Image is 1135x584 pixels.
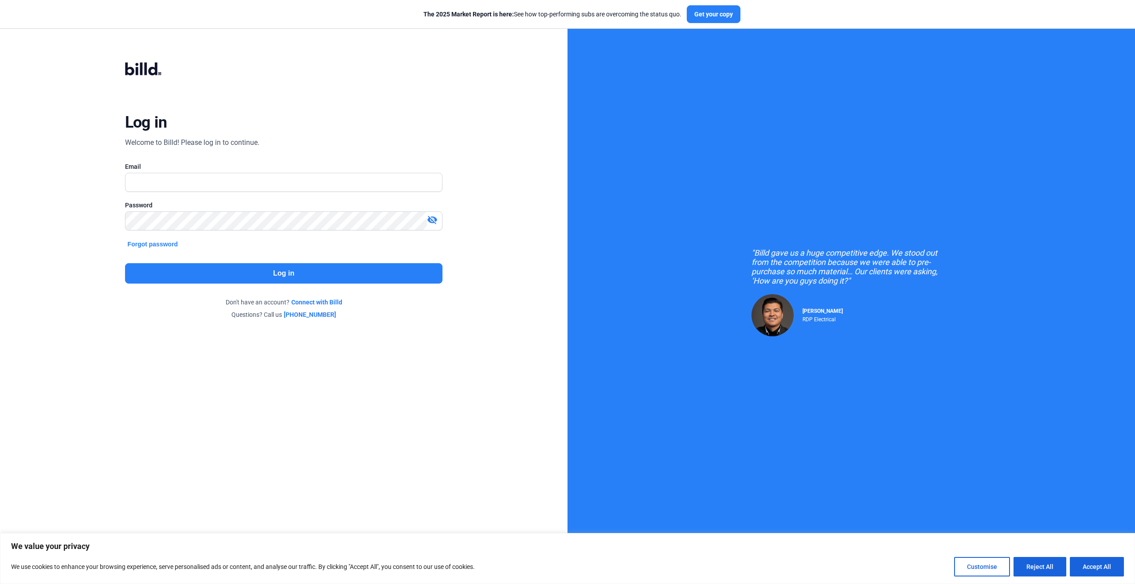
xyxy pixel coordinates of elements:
[423,10,681,19] div: See how top-performing subs are overcoming the status quo.
[1014,557,1066,576] button: Reject All
[1070,557,1124,576] button: Accept All
[423,11,514,18] span: The 2025 Market Report is here:
[802,308,843,314] span: [PERSON_NAME]
[125,137,259,148] div: Welcome to Billd! Please log in to continue.
[291,298,342,307] a: Connect with Billd
[125,263,443,284] button: Log in
[954,557,1010,576] button: Customise
[427,214,438,225] mat-icon: visibility_off
[125,162,443,171] div: Email
[125,298,443,307] div: Don't have an account?
[125,310,443,319] div: Questions? Call us
[125,201,443,210] div: Password
[125,113,167,132] div: Log in
[125,239,181,249] button: Forgot password
[751,294,794,336] img: Raul Pacheco
[751,248,951,285] div: "Billd gave us a huge competitive edge. We stood out from the competition because we were able to...
[11,541,1124,552] p: We value your privacy
[802,314,843,323] div: RDP Electrical
[284,310,336,319] a: [PHONE_NUMBER]
[687,5,740,23] button: Get your copy
[11,561,475,572] p: We use cookies to enhance your browsing experience, serve personalised ads or content, and analys...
